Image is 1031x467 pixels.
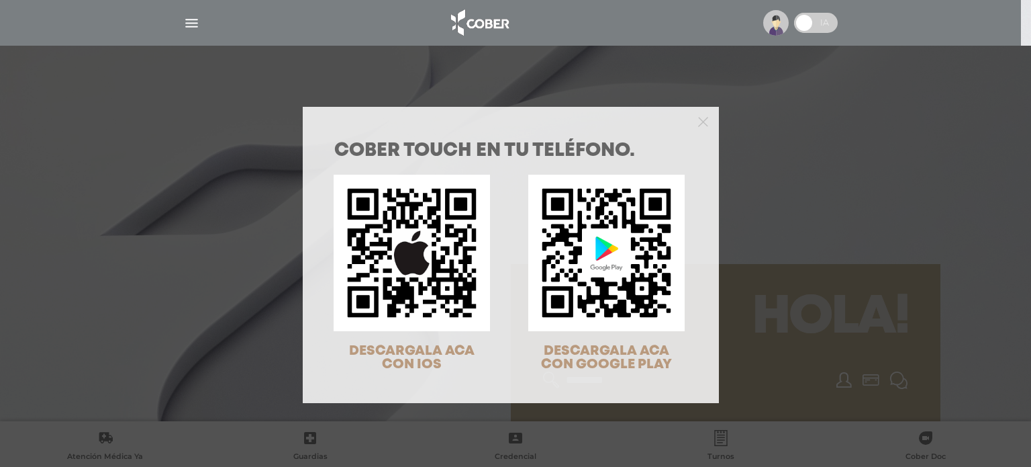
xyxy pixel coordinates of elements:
[698,115,708,127] button: Close
[334,175,490,331] img: qr-code
[541,345,672,371] span: DESCARGALA ACA CON GOOGLE PLAY
[349,345,475,371] span: DESCARGALA ACA CON IOS
[334,142,687,161] h1: COBER TOUCH en tu teléfono.
[528,175,685,331] img: qr-code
